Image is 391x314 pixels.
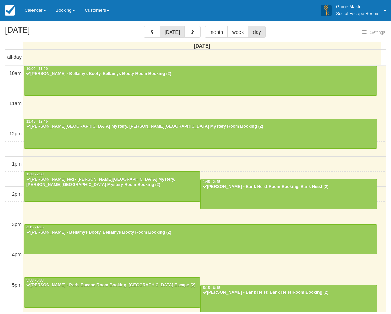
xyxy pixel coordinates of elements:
[12,282,22,288] span: 5pm
[321,5,332,16] img: A3
[9,70,22,76] span: 10am
[194,43,210,49] span: [DATE]
[26,230,375,235] div: [PERSON_NAME] - Bellamys Booty, Bellamys Booty Room Booking (2)
[336,3,379,10] p: Game Master
[26,278,44,282] span: 5:00 - 6:00
[9,131,22,136] span: 12pm
[227,26,249,38] button: week
[5,5,15,16] img: checkfront-main-nav-mini-logo.png
[26,172,44,176] span: 1:30 - 2:30
[203,290,375,296] div: [PERSON_NAME] - Bank Heist, Bank Heist Room Booking (2)
[7,54,22,60] span: all-day
[24,277,200,308] a: 5:00 - 6:00[PERSON_NAME] - Paris Escape Room Booking, [GEOGRAPHIC_DATA] Escape (2)
[12,161,22,167] span: 1pm
[203,184,375,190] div: [PERSON_NAME] - Bank Heist Room Booking, Bank Heist (2)
[26,177,198,188] div: [PERSON_NAME]'eed - [PERSON_NAME][GEOGRAPHIC_DATA] Mystery, [PERSON_NAME][GEOGRAPHIC_DATA] Myster...
[26,71,375,77] div: [PERSON_NAME] - Bellamys Booty, Bellamys Booty Room Booking (2)
[203,286,220,290] span: 5:15 - 6:15
[26,283,198,288] div: [PERSON_NAME] - Paris Escape Room Booking, [GEOGRAPHIC_DATA] Escape (2)
[12,252,22,257] span: 4pm
[12,222,22,227] span: 3pm
[203,180,220,184] span: 1:45 - 2:45
[12,191,22,197] span: 2pm
[24,66,377,96] a: 10:00 - 11:00[PERSON_NAME] - Bellamys Booty, Bellamys Booty Room Booking (2)
[26,120,48,123] span: 11:45 - 12:45
[9,101,22,106] span: 11am
[5,26,92,39] h2: [DATE]
[24,224,377,254] a: 3:15 - 4:15[PERSON_NAME] - Bellamys Booty, Bellamys Booty Room Booking (2)
[26,225,44,229] span: 3:15 - 4:15
[336,10,379,17] p: Social Escape Rooms
[370,30,385,35] span: Settings
[248,26,265,38] button: day
[24,171,200,201] a: 1:30 - 2:30[PERSON_NAME]'eed - [PERSON_NAME][GEOGRAPHIC_DATA] Mystery, [PERSON_NAME][GEOGRAPHIC_D...
[26,124,375,129] div: [PERSON_NAME][GEOGRAPHIC_DATA] Mystery, [PERSON_NAME][GEOGRAPHIC_DATA] Mystery Room Booking (2)
[24,119,377,149] a: 11:45 - 12:45[PERSON_NAME][GEOGRAPHIC_DATA] Mystery, [PERSON_NAME][GEOGRAPHIC_DATA] Mystery Room ...
[160,26,185,38] button: [DATE]
[358,28,389,38] button: Settings
[26,67,48,71] span: 10:00 - 11:00
[205,26,228,38] button: month
[200,179,377,209] a: 1:45 - 2:45[PERSON_NAME] - Bank Heist Room Booking, Bank Heist (2)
